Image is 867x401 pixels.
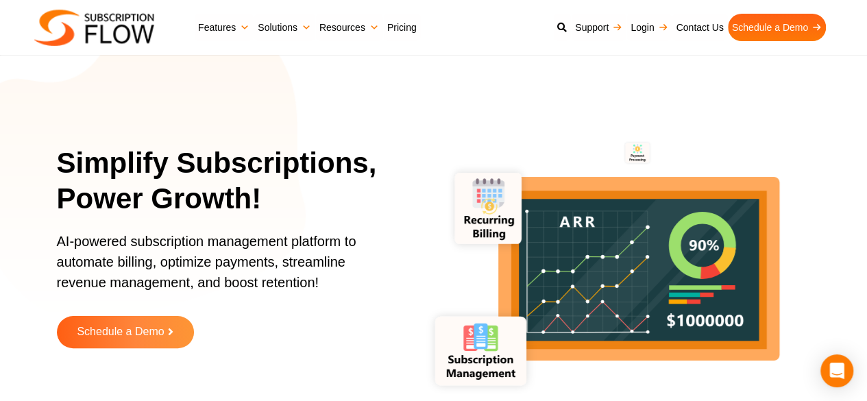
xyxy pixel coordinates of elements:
[57,231,381,306] p: AI-powered subscription management platform to automate billing, optimize payments, streamline re...
[254,14,315,41] a: Solutions
[571,14,626,41] a: Support
[57,316,194,348] a: Schedule a Demo
[626,14,672,41] a: Login
[315,14,383,41] a: Resources
[672,14,727,41] a: Contact Us
[194,14,254,41] a: Features
[57,145,398,217] h1: Simplify Subscriptions, Power Growth!
[383,14,421,41] a: Pricing
[728,14,826,41] a: Schedule a Demo
[820,354,853,387] div: Open Intercom Messenger
[34,10,154,46] img: Subscriptionflow
[77,326,164,338] span: Schedule a Demo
